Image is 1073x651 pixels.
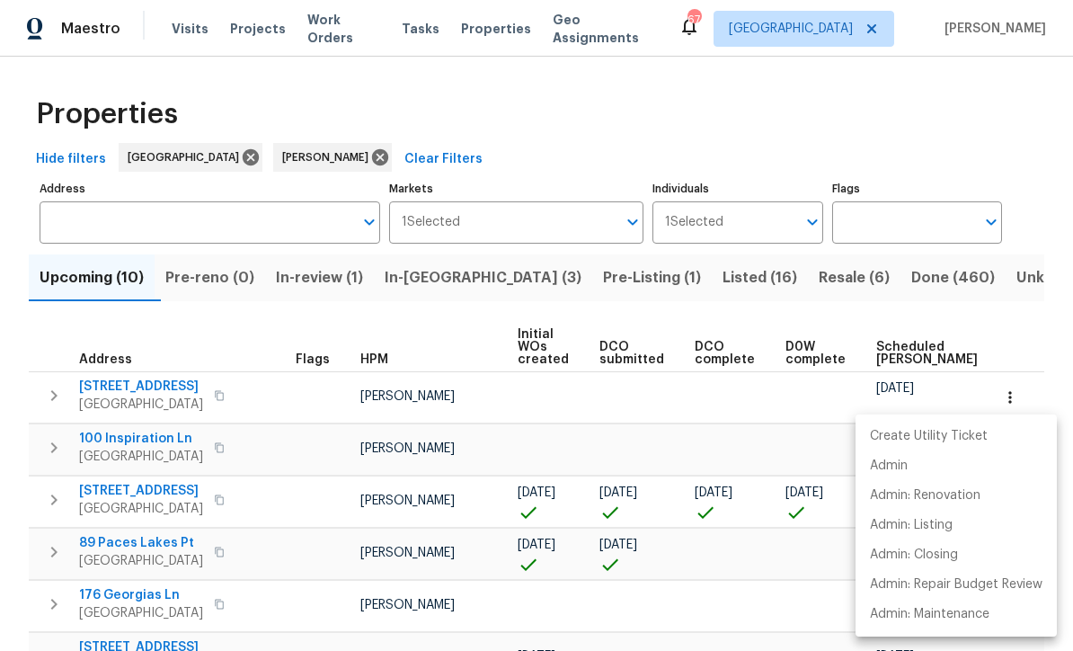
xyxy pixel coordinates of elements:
p: Admin [870,457,908,476]
p: Create Utility Ticket [870,427,988,446]
p: Admin: Closing [870,546,958,565]
p: Admin: Listing [870,516,953,535]
p: Admin: Renovation [870,486,980,505]
p: Admin: Maintenance [870,605,989,624]
p: Admin: Repair Budget Review [870,575,1042,594]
